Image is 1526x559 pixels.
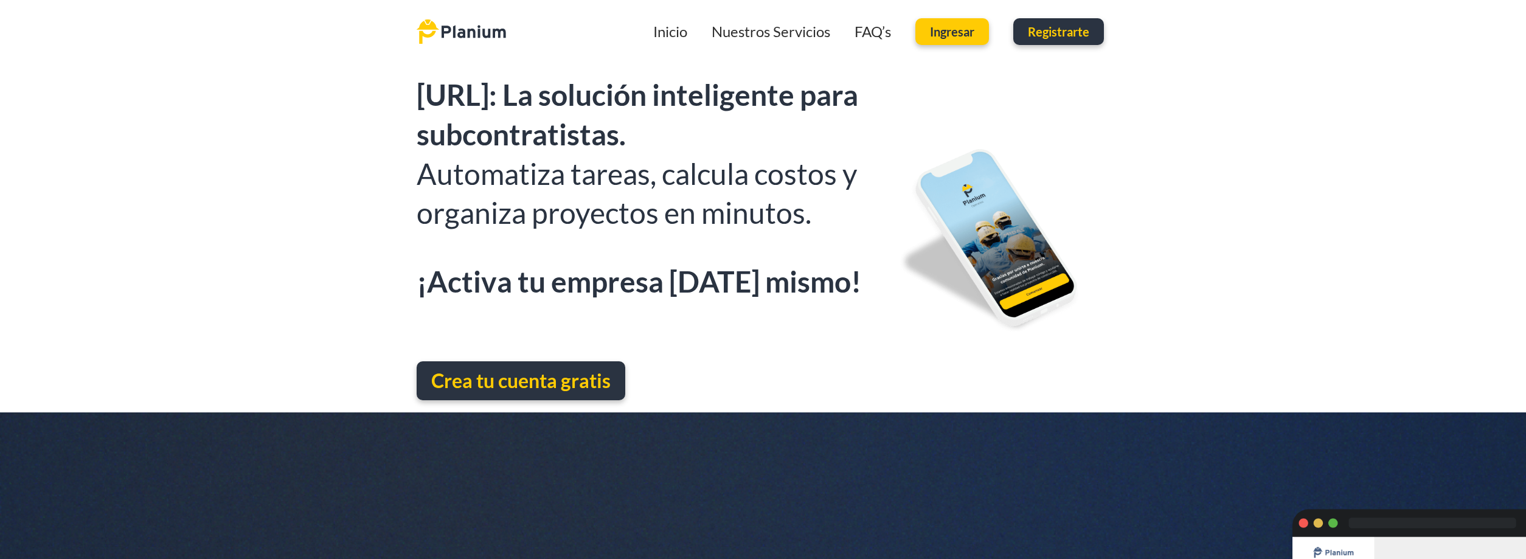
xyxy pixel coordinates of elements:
span: Ingresar [930,26,974,38]
span: Registrarte [1028,26,1089,38]
a: Ingresar [915,18,989,45]
strong: ¡Activa tu empresa [DATE] mismo! [417,264,861,299]
a: Crea tu cuenta gratis [417,361,625,400]
h2: [URL]: La solución inteligente para subcontratistas. [417,75,871,155]
h2: Automatiza tareas, calcula costos y organiza proyectos en minutos. [417,155,871,302]
span: Crea tu cuenta gratis [431,369,611,393]
a: FAQ’s [855,23,891,40]
a: Inicio [653,23,687,40]
a: Nuestros Servicios [712,23,830,40]
a: Registrarte [1013,18,1104,45]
